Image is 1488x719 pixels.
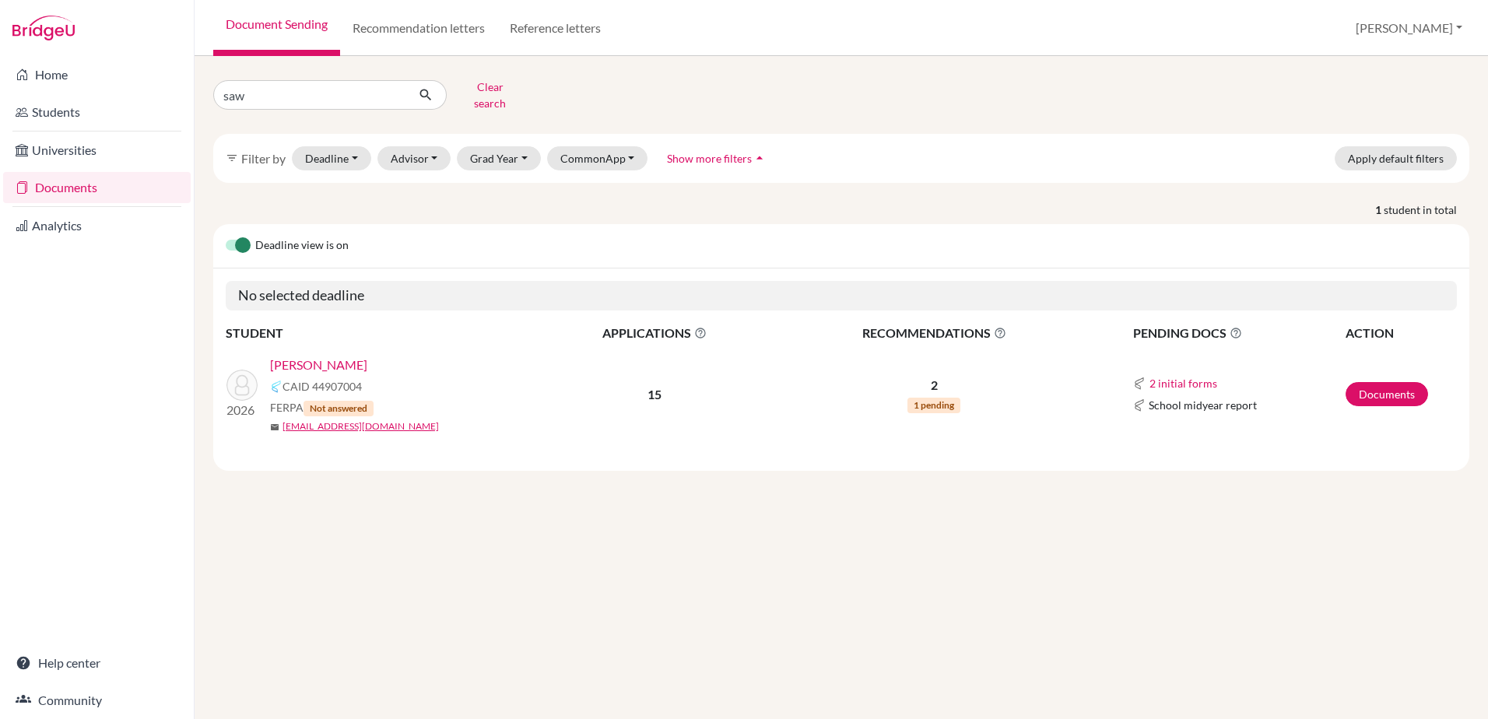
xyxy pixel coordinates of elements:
button: Deadline [292,146,371,170]
span: RECOMMENDATIONS [773,324,1095,342]
th: STUDENT [226,323,537,343]
p: 2026 [226,401,258,419]
input: Find student by name... [213,80,406,110]
span: Filter by [241,151,286,166]
th: ACTION [1345,323,1457,343]
a: Documents [3,172,191,203]
button: [PERSON_NAME] [1349,13,1469,43]
span: APPLICATIONS [538,324,771,342]
button: Clear search [447,75,533,115]
img: Bridge-U [12,16,75,40]
a: Help center [3,647,191,679]
h5: No selected deadline [226,281,1457,310]
span: student in total [1384,202,1469,218]
a: Community [3,685,191,716]
strong: 1 [1375,202,1384,218]
a: [PERSON_NAME] [270,356,367,374]
button: Apply default filters [1335,146,1457,170]
img: Common App logo [270,381,283,393]
a: Analytics [3,210,191,241]
span: Show more filters [667,152,752,165]
i: filter_list [226,152,238,164]
a: Home [3,59,191,90]
span: CAID 44907004 [283,378,362,395]
button: CommonApp [547,146,648,170]
p: 2 [773,376,1095,395]
button: Advisor [377,146,451,170]
i: arrow_drop_up [752,150,767,166]
span: mail [270,423,279,432]
img: Sawhney, Yash [226,370,258,401]
b: 15 [647,387,662,402]
img: Common App logo [1133,377,1146,390]
a: Documents [1346,382,1428,406]
a: Universities [3,135,191,166]
span: 1 pending [907,398,960,413]
span: School midyear report [1149,397,1257,413]
a: Students [3,96,191,128]
span: FERPA [270,399,374,416]
span: PENDING DOCS [1133,324,1344,342]
span: Deadline view is on [255,237,349,255]
button: Grad Year [457,146,541,170]
button: 2 initial forms [1149,374,1218,392]
img: Common App logo [1133,399,1146,412]
button: Show more filtersarrow_drop_up [654,146,781,170]
span: Not answered [304,401,374,416]
a: [EMAIL_ADDRESS][DOMAIN_NAME] [283,419,439,433]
